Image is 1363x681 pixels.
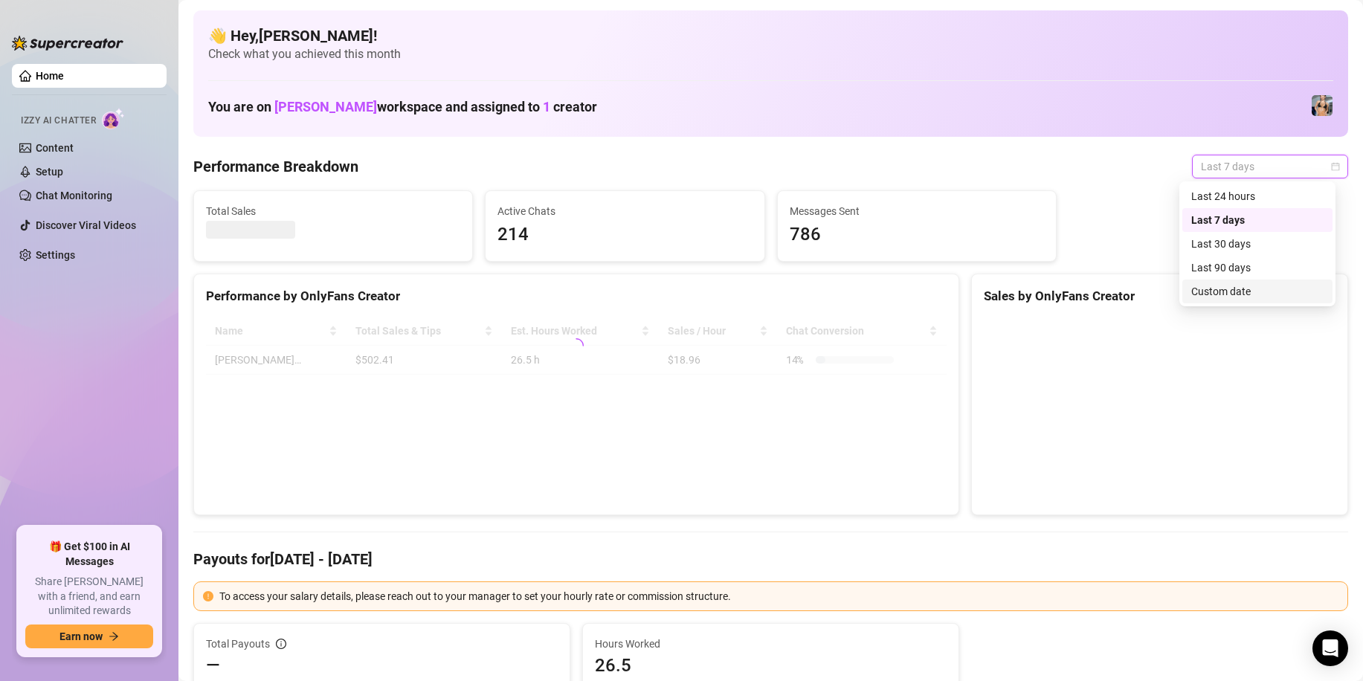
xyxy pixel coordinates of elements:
div: Performance by OnlyFans Creator [206,286,947,306]
span: exclamation-circle [203,591,213,601]
img: AI Chatter [102,108,125,129]
span: 26.5 [595,653,947,677]
div: Last 7 days [1191,212,1324,228]
div: Last 7 days [1182,208,1333,232]
div: Custom date [1191,283,1324,300]
div: Last 24 hours [1191,188,1324,204]
div: To access your salary details, please reach out to your manager to set your hourly rate or commis... [219,588,1338,604]
div: Last 30 days [1191,236,1324,252]
span: Messages Sent [790,203,1044,219]
span: Last 7 days [1201,155,1339,178]
span: — [206,653,220,677]
img: Veronica [1312,95,1333,116]
span: Total Payouts [206,636,270,652]
span: Share [PERSON_NAME] with a friend, and earn unlimited rewards [25,575,153,619]
span: [PERSON_NAME] [274,99,377,114]
span: Check what you achieved this month [208,46,1333,62]
a: Home [36,70,64,82]
button: Earn nowarrow-right [25,624,153,648]
h4: Payouts for [DATE] - [DATE] [193,549,1348,569]
a: Setup [36,166,63,178]
div: Custom date [1182,280,1333,303]
span: Active Chats [497,203,752,219]
div: Last 24 hours [1182,184,1333,208]
span: 786 [790,221,1044,249]
span: Total Sales [206,203,460,219]
div: Last 90 days [1191,259,1324,276]
span: 214 [497,221,752,249]
span: Izzy AI Chatter [21,114,96,128]
div: Last 30 days [1182,232,1333,256]
span: Earn now [59,630,103,642]
img: logo-BBDzfeDw.svg [12,36,123,51]
a: Discover Viral Videos [36,219,136,231]
span: info-circle [276,639,286,649]
a: Content [36,142,74,154]
span: loading [567,337,585,355]
span: 1 [543,99,550,114]
span: 🎁 Get $100 in AI Messages [25,540,153,569]
span: calendar [1331,162,1340,171]
a: Settings [36,249,75,261]
h4: 👋 Hey, [PERSON_NAME] ! [208,25,1333,46]
div: Sales by OnlyFans Creator [984,286,1335,306]
span: arrow-right [109,631,119,642]
h4: Performance Breakdown [193,156,358,177]
div: Last 90 days [1182,256,1333,280]
h1: You are on workspace and assigned to creator [208,99,597,115]
span: Hours Worked [595,636,947,652]
div: Open Intercom Messenger [1312,630,1348,666]
a: Chat Monitoring [36,190,112,201]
